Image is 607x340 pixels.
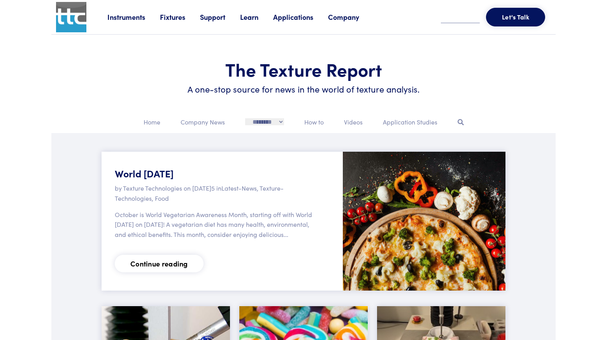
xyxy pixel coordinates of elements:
[107,12,160,22] a: Instruments
[486,8,545,26] button: Let's Talk
[115,255,204,272] a: Continue reading
[115,183,320,203] p: by Texture Technologies on [DATE]5 in
[343,152,506,291] img: image of pizza
[181,117,225,127] p: Company News
[70,83,537,95] h6: A one-stop source for news in the world of texture analysis.
[304,117,324,127] p: How to
[344,117,363,127] p: Videos
[200,12,240,22] a: Support
[70,58,537,81] h1: The Texture Report
[115,166,320,180] h5: World [DATE]
[160,12,200,22] a: Fixtures
[240,12,273,22] a: Learn
[383,117,437,127] p: Application Studies
[56,2,86,32] img: ttc_logo_1x1_v1.0.png
[328,12,374,22] a: Company
[273,12,328,22] a: Applications
[115,210,320,240] p: October is World Vegetarian Awareness Month, starting off with World [DATE] on [DATE]! A vegetari...
[144,117,160,127] p: Home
